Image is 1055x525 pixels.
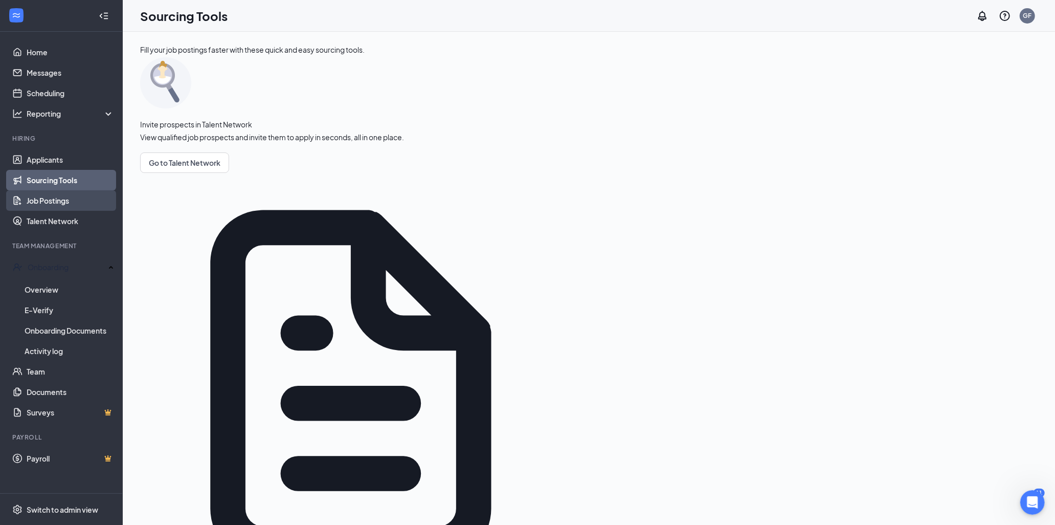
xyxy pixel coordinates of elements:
div: Close [128,4,147,23]
svg: WorkstreamLogo [11,10,21,20]
svg: Collapse [99,11,109,21]
div: GF [1023,11,1032,20]
a: Scheduling [27,83,114,103]
button: Send us a message [21,5,132,25]
a: Documents [27,382,114,402]
a: SurveysCrown [27,402,114,423]
div: Switch to admin view [27,505,98,515]
a: E-Verify [25,300,114,320]
svg: Notifications [976,10,989,22]
svg: QuestionInfo [999,10,1011,22]
button: Messages [51,36,102,77]
a: Go to Talent Network [140,152,404,173]
div: Payroll [12,433,112,442]
div: Onboarding [28,262,105,272]
svg: Settings [12,505,23,515]
a: Job Postings [27,190,114,211]
button: Go to Talent Network [140,152,229,173]
span: Invite prospects in Talent Network [140,119,404,130]
div: 11 [1034,489,1045,497]
div: Hiring [12,134,112,143]
a: Talent Network [27,211,114,231]
a: Messages [27,62,114,83]
div: Team Management [12,242,112,250]
img: sourcing-tools [140,57,191,108]
div: Reporting [27,108,115,119]
a: Team [27,361,114,382]
a: Onboarding Documents [25,320,114,341]
span: Home [15,61,36,69]
a: Applicants [27,149,114,170]
a: Sourcing Tools [27,170,114,190]
iframe: Intercom live chat [1020,490,1045,515]
a: PayrollCrown [27,448,114,469]
button: Tickets [102,36,153,77]
a: Home [27,42,114,62]
h1: Sourcing Tools [140,7,228,25]
div: Fill your job postings faster with these quick and easy sourcing tools. [140,44,365,55]
svg: UserCheck [12,262,23,272]
svg: Analysis [12,108,23,119]
span: View qualified job prospects and invite them to apply in seconds, all in one place. [140,132,404,142]
a: Activity log [25,341,114,361]
span: Messages [57,61,96,69]
a: Overview [25,279,114,300]
span: Tickets [116,61,141,69]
